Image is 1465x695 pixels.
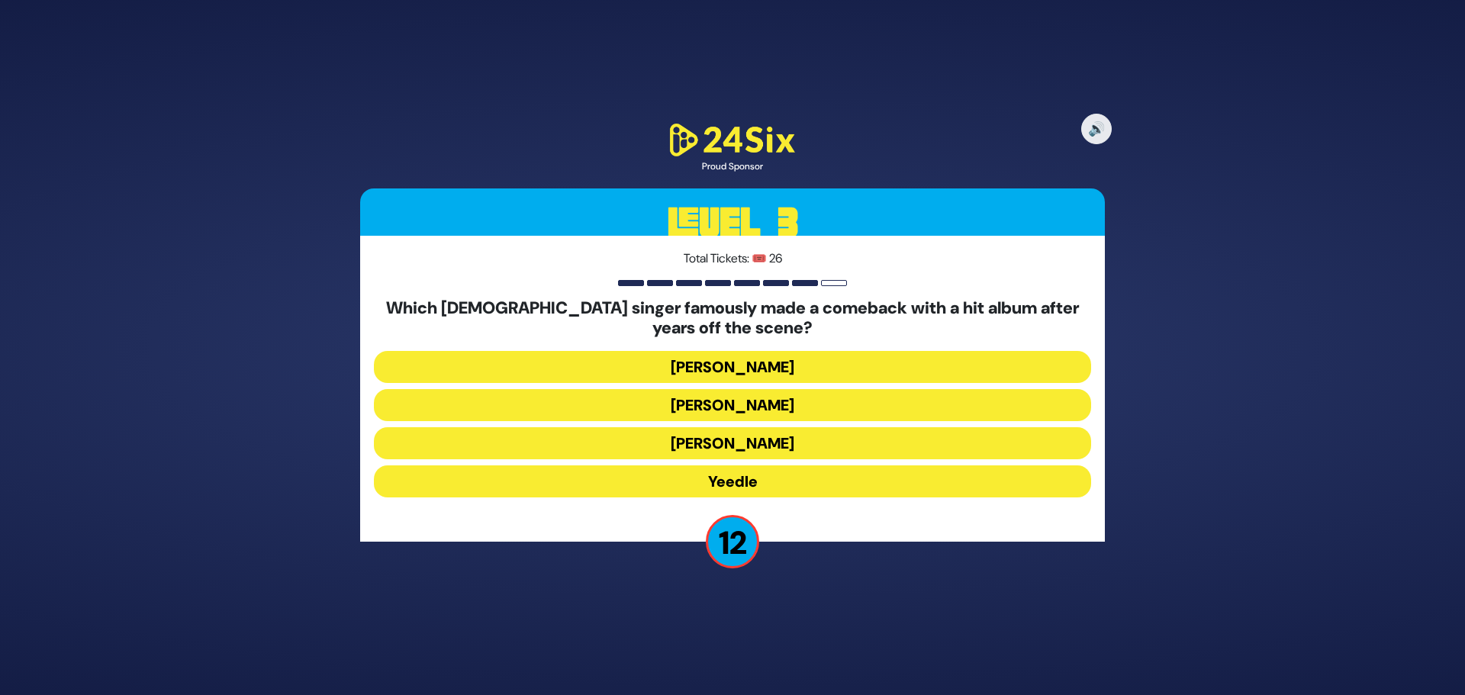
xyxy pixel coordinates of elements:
[706,515,759,568] p: 12
[374,427,1091,459] button: [PERSON_NAME]
[374,351,1091,383] button: [PERSON_NAME]
[374,249,1091,268] p: Total Tickets: 🎟️ 26
[374,298,1091,339] h5: Which [DEMOGRAPHIC_DATA] singer famously made a comeback with a hit album after years off the scene?
[1081,114,1112,144] button: 🔊
[360,188,1105,257] h3: Level 3
[374,465,1091,497] button: Yeedle
[664,121,801,159] img: 24Six
[664,159,801,173] div: Proud Sponsor
[374,389,1091,421] button: [PERSON_NAME]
